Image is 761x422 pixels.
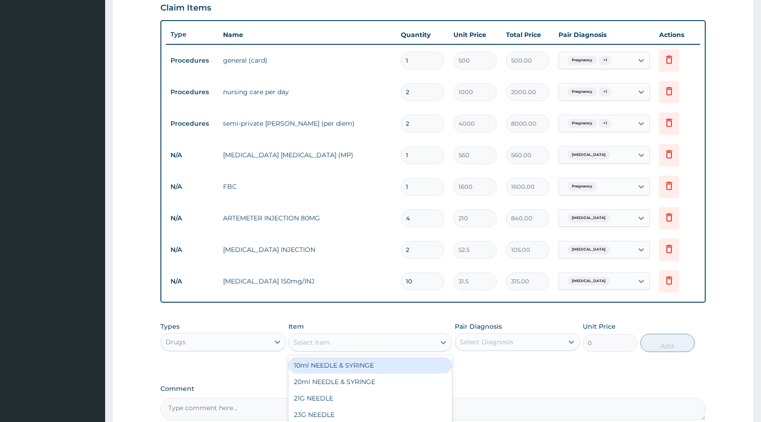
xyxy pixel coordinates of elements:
td: ARTEMETER INJECTION 80MG [218,209,396,227]
button: Add [640,334,695,352]
td: nursing care per day [218,83,396,101]
td: Procedures [166,84,218,101]
span: + 1 [599,119,612,128]
th: Unit Price [449,26,501,44]
label: Types [160,323,180,331]
th: Type [166,26,218,43]
td: N/A [166,273,218,290]
div: Drugs [165,337,186,347]
span: + 1 [599,87,612,96]
div: Select Item [293,338,330,347]
td: semi-private [PERSON_NAME] (per diem) [218,114,396,133]
span: [MEDICAL_DATA] [567,214,610,223]
th: Quantity [396,26,449,44]
span: Pregnancy [567,119,597,128]
span: Pregnancy [567,87,597,96]
span: [MEDICAL_DATA] [567,245,610,254]
div: 21G NEEDLE [288,390,452,406]
td: [MEDICAL_DATA] 150mg/INJ [218,272,396,290]
td: Procedures [166,52,218,69]
th: Pair Diagnosis [554,26,655,44]
span: [MEDICAL_DATA] [567,277,610,286]
h3: Claim Items [160,3,211,13]
div: 10ml NEEDLE & SYRINGE [288,357,452,374]
td: general (card) [218,51,396,69]
td: [MEDICAL_DATA] [MEDICAL_DATA] (MP) [218,146,396,164]
div: 20ml NEEDLE & SYRINGE [288,374,452,390]
div: Select Diagnosis [460,337,513,347]
span: + 1 [599,56,612,65]
td: Procedures [166,115,218,132]
label: Unit Price [583,322,616,331]
th: Actions [655,26,700,44]
label: Comment [160,385,706,393]
th: Name [218,26,396,44]
td: FBC [218,177,396,196]
td: N/A [166,210,218,227]
th: Total Price [501,26,554,44]
td: N/A [166,147,218,164]
span: Pregnancy [567,182,597,191]
td: [MEDICAL_DATA] INJECTION [218,240,396,259]
label: Item [288,322,304,331]
td: N/A [166,241,218,258]
span: [MEDICAL_DATA] [567,150,610,160]
label: Pair Diagnosis [455,322,502,331]
span: Pregnancy [567,56,597,65]
td: N/A [166,178,218,195]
